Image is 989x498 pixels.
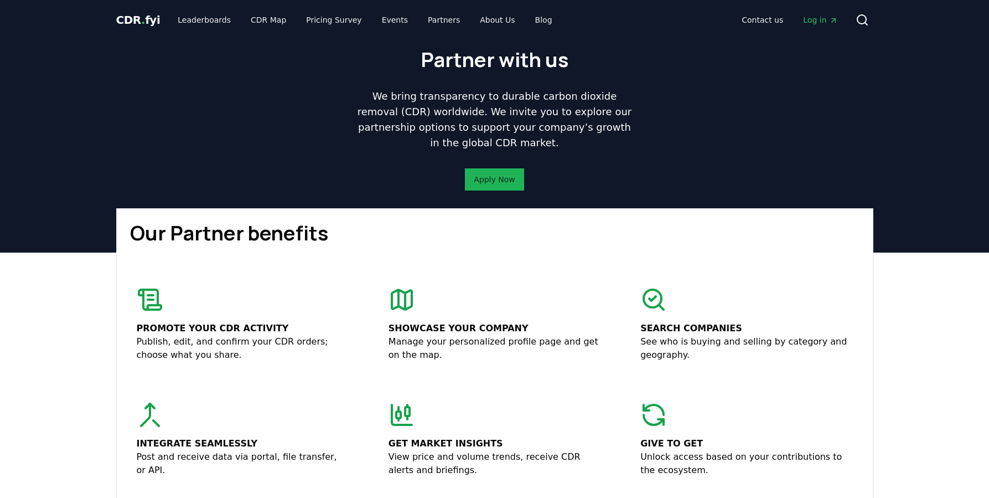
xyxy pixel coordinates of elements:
p: Post and receive data via portal, file transfer, or API. [137,450,349,477]
h1: Partner with us [421,49,568,71]
a: Contact us [733,10,792,30]
a: Partners [419,10,469,30]
a: CDR.fyi [116,12,160,28]
a: Events [373,10,417,30]
a: About Us [471,10,524,30]
p: Manage your personalized profile page and get on the map. [389,335,600,362]
p: Promote your CDR activity [137,322,349,335]
h1: Our Partner benefits [130,222,859,244]
p: Integrate seamlessly [137,437,349,450]
a: CDR Map [242,10,295,30]
span: Log in [803,14,837,25]
p: View price and volume trends, receive CDR alerts and briefings. [389,450,600,477]
button: Apply Now [465,168,524,191]
span: CDR fyi [116,13,160,27]
p: Give to get [640,437,852,450]
a: Pricing Survey [297,10,370,30]
p: Publish, edit, and confirm your CDR orders; choose what you share. [137,335,349,362]
span: . [141,13,145,27]
p: We bring transparency to durable carbon dioxide removal (CDR) worldwide. We invite you to explore... [353,89,636,151]
nav: Main [733,10,846,30]
nav: Main [169,10,561,30]
a: Log in [794,10,846,30]
a: Leaderboards [169,10,240,30]
p: Showcase your company [389,322,600,335]
a: Apply Now [474,174,515,185]
a: Blog [526,10,561,30]
p: Unlock access based on your contributions to the ecosystem. [640,450,852,477]
p: Search companies [640,322,852,335]
p: See who is buying and selling by category and geography. [640,335,852,362]
p: Get market insights [389,437,600,450]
